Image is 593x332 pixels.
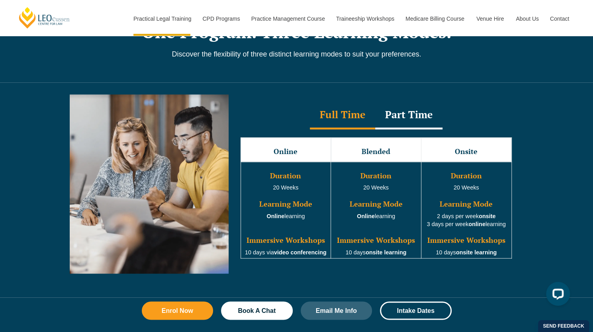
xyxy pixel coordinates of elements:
p: Discover the flexibility of three distinct learning modes to suit your preferences. [70,50,524,59]
a: Practical Legal Training [127,2,197,36]
a: Contact [544,2,575,36]
a: Book A Chat [221,301,293,320]
h3: Duration [422,172,511,180]
td: 20 Weeks learning 10 days [331,162,421,258]
a: Intake Dates [380,301,452,320]
a: Email Me Info [301,301,372,320]
strong: Online [357,213,375,219]
a: [PERSON_NAME] Centre for Law [18,6,71,29]
strong: online [468,221,485,227]
h3: Duration [332,172,420,180]
a: Venue Hire [470,2,510,36]
strong: video conferencing [274,249,327,255]
div: Part Time [375,102,442,129]
strong: onsite learning [366,249,406,255]
h2: One Program. Three Learning Modes. [70,22,524,42]
span: Enrol Now [162,307,193,314]
h3: Immersive Workshops [422,236,511,244]
h3: Blended [332,148,420,156]
div: Full Time [310,102,375,129]
h3: Learning Mode [242,200,330,208]
a: About Us [510,2,544,36]
h3: Learning Mode [332,200,420,208]
span: Email Me Info [316,307,357,314]
strong: onsite [479,213,495,219]
h3: Immersive Workshops [332,236,420,244]
strong: onsite learning [456,249,497,255]
h3: Immersive Workshops [242,236,330,244]
h3: Learning Mode [422,200,511,208]
a: Medicare Billing Course [399,2,470,36]
span: Book A Chat [238,307,276,314]
span: Intake Dates [397,307,434,314]
strong: Online [266,213,284,219]
iframe: LiveChat chat widget [540,279,573,312]
span: Duration [270,171,301,180]
a: CPD Programs [196,2,245,36]
td: learning 10 days via [241,162,331,258]
span: 20 Weeks [273,184,298,191]
td: 20 Weeks 2 days per week 3 days per week learning 10 days [421,162,511,258]
a: Practice Management Course [245,2,330,36]
a: Enrol Now [142,301,213,320]
h3: Online [242,148,330,156]
h3: Onsite [422,148,511,156]
a: Traineeship Workshops [330,2,399,36]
